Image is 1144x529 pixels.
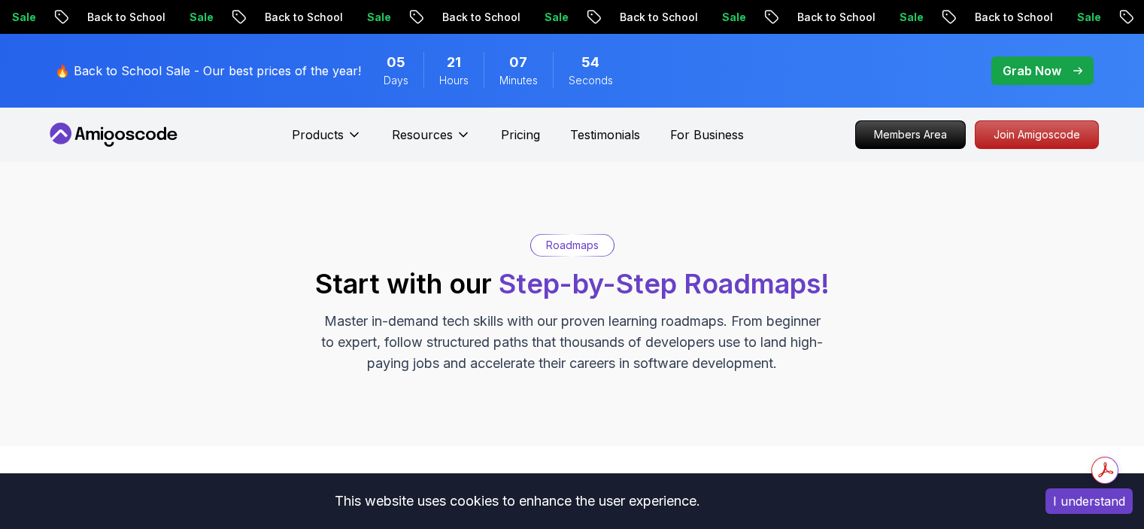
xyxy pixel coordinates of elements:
[710,10,758,25] p: Sale
[499,73,538,88] span: Minutes
[1045,488,1133,514] button: Accept cookies
[608,10,710,25] p: Back to School
[1003,62,1061,80] p: Grab Now
[976,121,1098,148] p: Join Amigoscode
[856,121,965,148] p: Members Area
[963,10,1065,25] p: Back to School
[253,10,355,25] p: Back to School
[499,267,830,300] span: Step-by-Step Roadmaps!
[355,10,403,25] p: Sale
[292,126,344,144] p: Products
[387,52,405,73] span: 5 Days
[670,126,744,144] a: For Business
[292,126,362,156] button: Products
[509,52,527,73] span: 7 Minutes
[75,10,178,25] p: Back to School
[785,10,888,25] p: Back to School
[439,73,469,88] span: Hours
[1065,10,1113,25] p: Sale
[392,126,453,144] p: Resources
[546,238,599,253] p: Roadmaps
[533,10,581,25] p: Sale
[570,126,640,144] a: Testimonials
[315,269,830,299] h2: Start with our
[392,126,471,156] button: Resources
[501,126,540,144] a: Pricing
[384,73,408,88] span: Days
[430,10,533,25] p: Back to School
[855,120,966,149] a: Members Area
[11,485,1023,518] div: This website uses cookies to enhance the user experience.
[447,52,461,73] span: 21 Hours
[888,10,936,25] p: Sale
[178,10,226,25] p: Sale
[320,311,825,374] p: Master in-demand tech skills with our proven learning roadmaps. From beginner to expert, follow s...
[569,73,613,88] span: Seconds
[975,120,1099,149] a: Join Amigoscode
[55,62,361,80] p: 🔥 Back to School Sale - Our best prices of the year!
[581,52,599,73] span: 54 Seconds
